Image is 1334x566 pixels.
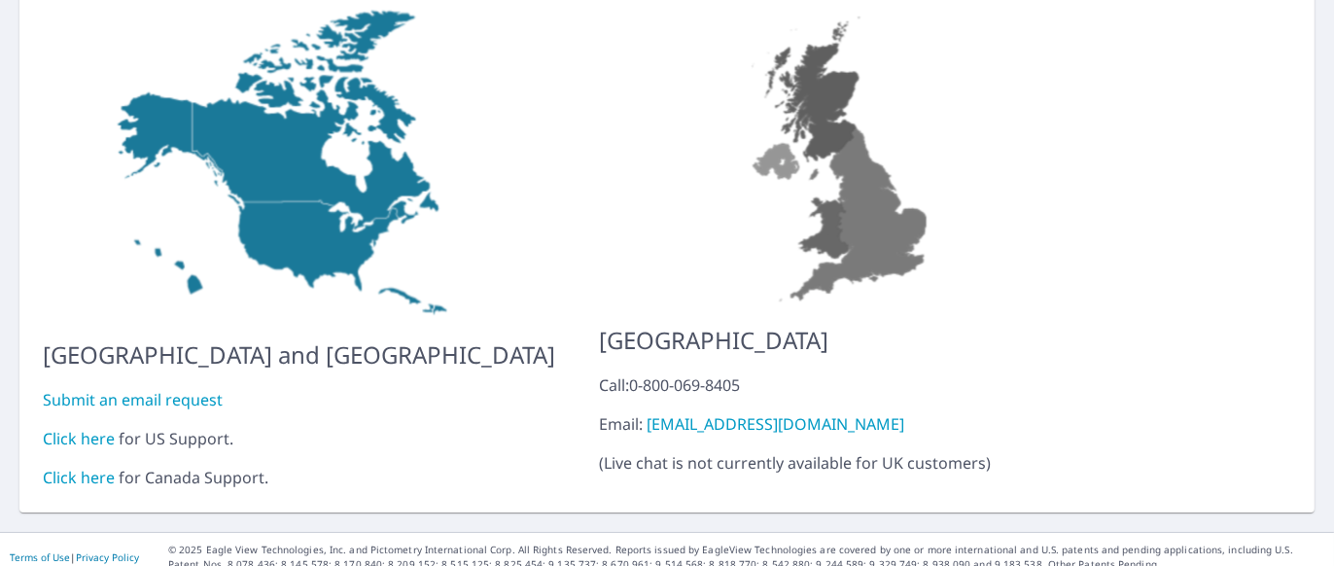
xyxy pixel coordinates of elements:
[43,337,555,372] p: [GEOGRAPHIC_DATA] and [GEOGRAPHIC_DATA]
[43,466,555,489] div: for Canada Support.
[599,323,1088,358] p: [GEOGRAPHIC_DATA]
[599,373,1088,397] div: Call: 0-800-069-8405
[43,428,115,449] a: Click here
[43,427,555,450] div: for US Support.
[10,551,139,563] p: |
[599,373,1088,475] p: ( Live chat is not currently available for UK customers )
[43,389,223,410] a: Submit an email request
[599,412,1088,436] div: Email:
[10,550,70,564] a: Terms of Use
[647,413,904,435] a: [EMAIL_ADDRESS][DOMAIN_NAME]
[76,550,139,564] a: Privacy Policy
[599,3,1088,307] img: US-MAP
[43,3,555,322] img: US-MAP
[43,467,115,488] a: Click here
